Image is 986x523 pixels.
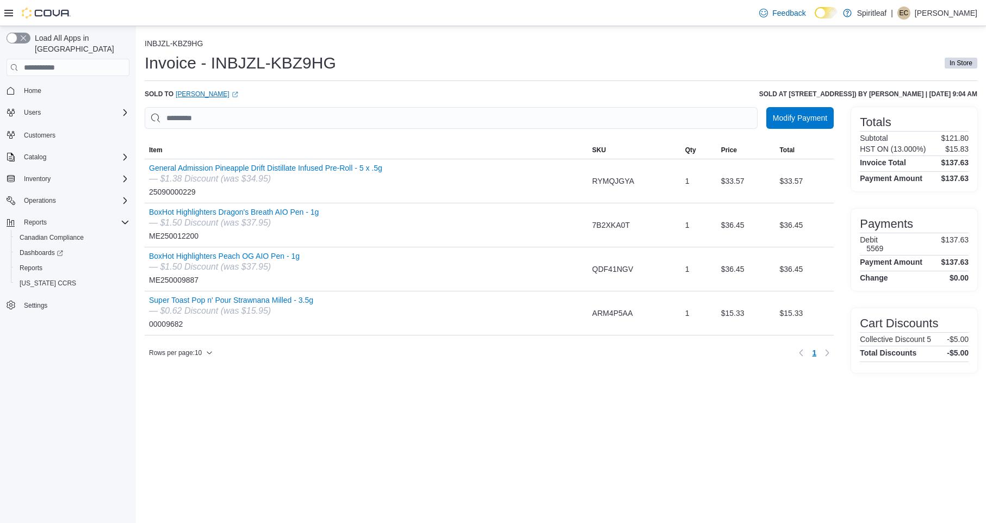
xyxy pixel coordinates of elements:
span: In Store [945,58,977,69]
button: Inventory [20,172,55,185]
button: Total [775,141,834,159]
button: Price [717,141,776,159]
a: Settings [20,299,52,312]
h4: $137.63 [941,174,969,183]
span: Rows per page : 10 [149,348,202,357]
div: Eric C [897,7,910,20]
span: Item [149,146,163,154]
span: Catalog [24,153,46,161]
button: Rows per page:10 [145,346,217,359]
div: $36.45 [775,258,834,280]
button: Users [20,106,45,119]
span: Modify Payment [773,113,827,123]
div: $33.57 [717,170,776,192]
button: INBJZL-KBZ9HG [145,39,203,48]
span: Qty [685,146,696,154]
svg: External link [232,91,238,98]
button: Settings [2,297,134,313]
p: -$5.00 [947,335,969,344]
ul: Pagination for table: MemoryTable from EuiInMemoryTable [808,344,821,362]
span: Load All Apps in [GEOGRAPHIC_DATA] [30,33,129,54]
button: Reports [20,216,51,229]
button: [US_STATE] CCRS [11,276,134,291]
p: $137.63 [941,235,969,253]
div: ME250009887 [149,252,300,287]
div: — $0.62 Discount (was $15.95) [149,304,313,317]
h3: Payments [860,217,913,231]
nav: An example of EuiBreadcrumbs [145,39,977,50]
button: SKU [588,141,681,159]
span: EC [900,7,909,20]
button: Canadian Compliance [11,230,134,245]
div: ME250012200 [149,208,319,242]
h6: Collective Discount 5 [860,335,931,344]
a: [PERSON_NAME]External link [176,90,238,98]
div: 1 [681,302,717,324]
button: Item [145,141,588,159]
span: In Store [950,58,972,68]
div: $33.57 [775,170,834,192]
span: Canadian Compliance [20,233,84,242]
button: Previous page [795,346,808,359]
div: Sold to [145,90,238,98]
h6: Subtotal [860,134,888,142]
span: 1 [812,347,816,358]
img: Cova [22,8,71,18]
button: Operations [2,193,134,208]
h6: Sold at [STREET_ADDRESS]) by [PERSON_NAME] | [DATE] 9:04 AM [759,90,977,98]
span: Home [24,86,41,95]
a: Customers [20,129,60,142]
button: Home [2,83,134,98]
button: Super Toast Pop n' Pour Strawnana Milled - 3.5g [149,296,313,304]
p: $15.83 [945,145,969,153]
span: Inventory [24,175,51,183]
p: | [891,7,893,20]
span: 7B2XKA0T [592,219,630,232]
div: 1 [681,170,717,192]
a: Canadian Compliance [15,231,88,244]
span: Dashboards [15,246,129,259]
a: Feedback [755,2,810,24]
h4: Payment Amount [860,258,922,266]
span: Reports [15,261,129,275]
h4: Invoice Total [860,158,906,167]
h3: Cart Discounts [860,317,938,330]
div: $15.33 [775,302,834,324]
h4: Total Discounts [860,348,916,357]
span: Settings [20,298,129,312]
button: Inventory [2,171,134,186]
span: Reports [24,218,47,227]
p: Spiritleaf [857,7,886,20]
span: Reports [20,264,42,272]
button: Page 1 of 1 [808,344,821,362]
span: SKU [592,146,606,154]
span: Canadian Compliance [15,231,129,244]
p: [PERSON_NAME] [915,7,977,20]
div: 1 [681,258,717,280]
h1: Invoice - INBJZL-KBZ9HG [145,52,336,74]
input: Dark Mode [815,7,838,18]
span: Customers [24,131,55,140]
div: 00009682 [149,296,313,331]
h4: Payment Amount [860,174,922,183]
h4: -$5.00 [947,348,969,357]
span: Total [779,146,795,154]
button: Catalog [20,151,51,164]
span: Price [721,146,737,154]
button: General Admission Pineapple Drift Distillate Infused Pre-Roll - 5 x .5g [149,164,382,172]
span: QDF41NGV [592,263,633,276]
a: Home [20,84,46,97]
span: Washington CCRS [15,277,129,290]
span: Catalog [20,151,129,164]
div: $36.45 [717,214,776,236]
div: — $1.38 Discount (was $34.95) [149,172,382,185]
h4: $137.63 [941,158,969,167]
a: Reports [15,261,47,275]
div: 25090000229 [149,164,382,198]
input: This is a search bar. As you type, the results lower in the page will automatically filter. [145,107,758,129]
h3: Totals [860,116,891,129]
div: — $1.50 Discount (was $37.95) [149,260,300,273]
span: Settings [24,301,47,310]
button: Qty [681,141,717,159]
button: Next page [821,346,834,359]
